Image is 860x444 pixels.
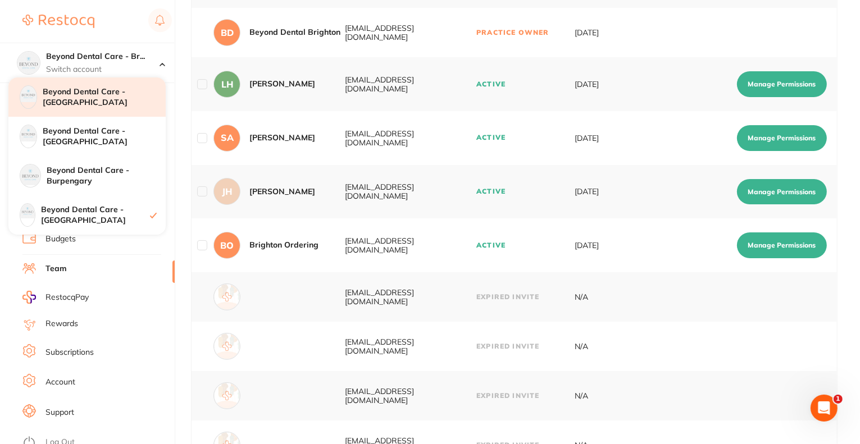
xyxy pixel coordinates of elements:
td: [DATE] [574,165,640,219]
td: Active [476,111,574,165]
button: Manage Permissions [737,125,827,151]
h4: Beyond Dental Care - Burpengary [47,165,166,187]
td: Active [476,57,574,111]
a: Account [45,377,75,388]
a: Budgets [45,234,76,245]
td: Active [476,218,574,272]
a: Support [45,407,74,418]
h4: Beyond Dental Care - [GEOGRAPHIC_DATA] [41,204,150,226]
span: RestocqPay [45,292,89,303]
td: Expired Invite [476,272,574,322]
p: Switch account [46,64,160,75]
img: Beyond Dental Care - Sandstone Point [20,86,37,102]
div: BD [213,19,240,46]
span: 1 [834,395,843,404]
td: [DATE] [574,111,640,165]
a: Rewards [45,318,78,329]
div: SA [213,125,240,152]
div: JH [213,178,240,205]
div: [PERSON_NAME] [249,79,315,90]
td: [DATE] [574,57,640,111]
td: [DATE] [574,8,640,57]
div: [EMAIL_ADDRESS][DOMAIN_NAME] [345,129,475,147]
div: [EMAIL_ADDRESS][DOMAIN_NAME] [345,182,475,200]
h4: Beyond Dental Care - [GEOGRAPHIC_DATA] [43,126,166,148]
h4: Beyond Dental Care - Brighton [46,51,160,62]
td: N/A [574,371,640,420]
td: Expired Invite [476,322,574,371]
img: Beyond Dental Care - Brighton [20,204,35,218]
button: Manage Permissions [737,179,827,205]
img: Beyond Dental Care - Burpengary [20,164,40,185]
div: [EMAIL_ADDRESS][DOMAIN_NAME] [345,387,475,405]
div: [PERSON_NAME] [249,186,315,198]
td: Practice Owner [476,8,574,57]
div: [EMAIL_ADDRESS][DOMAIN_NAME] [345,236,475,254]
td: Active [476,165,574,219]
div: [PERSON_NAME] [249,132,315,144]
div: [EMAIL_ADDRESS][DOMAIN_NAME] [345,337,475,355]
div: Brighton Ordering [249,240,318,251]
div: BO [213,232,240,259]
a: Team [45,263,67,274]
img: Beyond Dental Care - Hamilton [20,125,37,141]
a: Restocq Logo [22,8,94,34]
td: Expired Invite [476,371,574,420]
button: Manage Permissions [737,71,827,97]
img: RestocqPay [22,291,36,304]
iframe: Intercom live chat [811,395,838,422]
div: [EMAIL_ADDRESS][DOMAIN_NAME] [345,75,475,93]
div: [EMAIL_ADDRESS][DOMAIN_NAME] [345,288,475,306]
h4: Beyond Dental Care - [GEOGRAPHIC_DATA] [43,86,166,108]
div: LH [213,71,240,98]
div: Beyond Dental Brighton [249,27,340,38]
a: Subscriptions [45,347,94,358]
td: N/A [574,272,640,322]
img: Restocq Logo [22,15,94,28]
img: Beyond Dental Care - Brighton [17,52,40,74]
td: [DATE] [574,218,640,272]
div: [EMAIL_ADDRESS][DOMAIN_NAME] [345,24,475,42]
a: RestocqPay [22,291,89,304]
td: N/A [574,322,640,371]
button: Manage Permissions [737,232,827,258]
